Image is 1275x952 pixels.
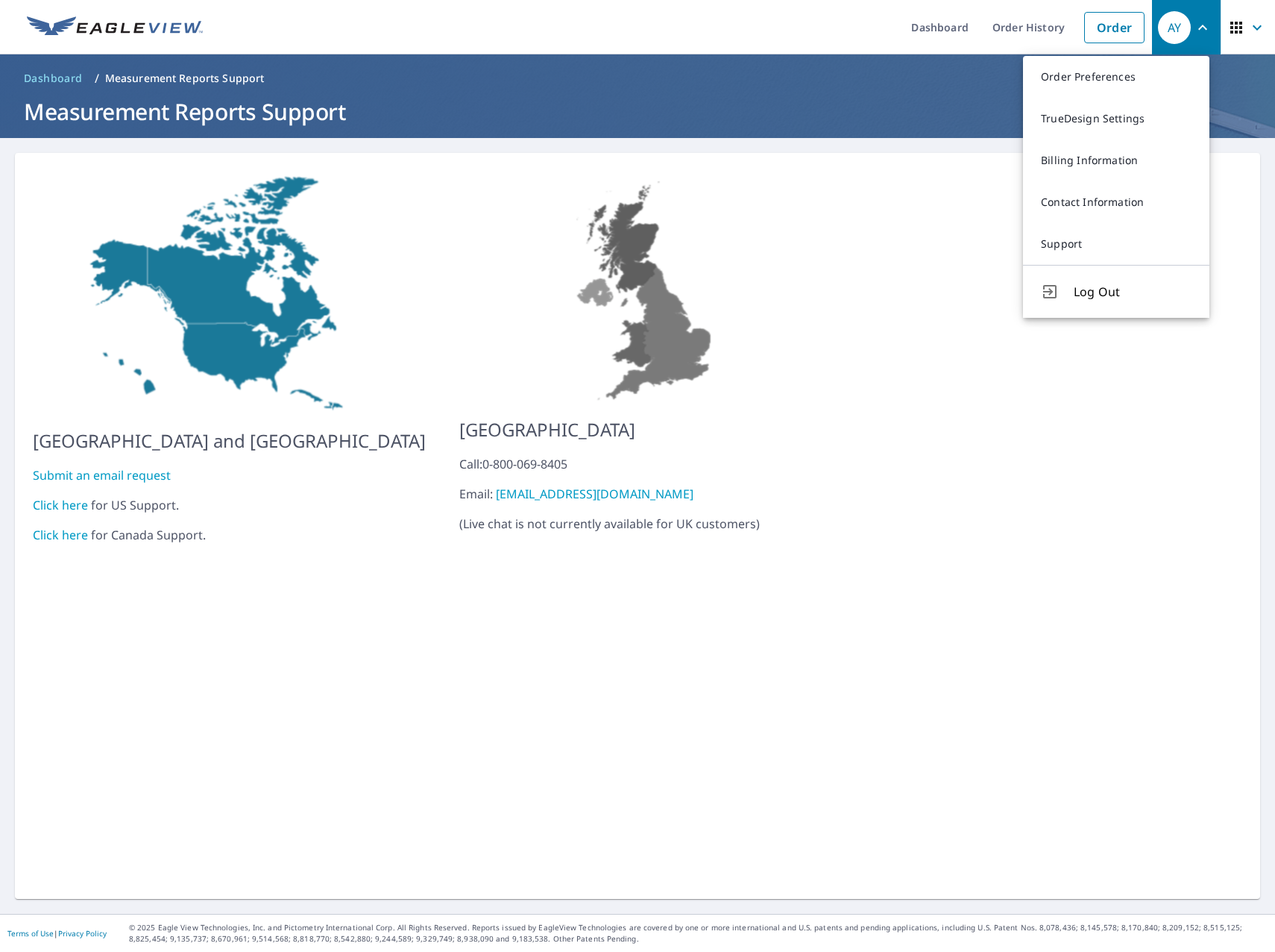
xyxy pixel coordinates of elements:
[58,928,107,939] a: Privacy Policy
[33,527,88,543] a: Click here
[24,71,83,86] span: Dashboard
[33,428,426,454] p: [GEOGRAPHIC_DATA] and [GEOGRAPHIC_DATA]
[33,467,171,483] a: Submit an email request
[129,922,1268,945] p: © 2025 Eagle View Technologies, Inc. and Pictometry International Corp. All Rights Reserved. Repo...
[1023,98,1209,140] a: TrueDesign Settings
[33,171,426,416] img: US-MAP
[105,71,265,86] p: Measurement Reports Support
[1084,12,1145,43] a: Order
[1023,56,1209,98] a: Order Preferences
[1158,11,1191,44] div: AY
[7,928,54,939] a: Terms of Use
[18,66,89,90] a: Dashboard
[18,96,1257,127] h1: Measurement Reports Support
[1023,265,1209,318] button: Log Out
[27,16,203,39] img: EV Logo
[33,497,88,513] a: Click here
[459,485,834,503] div: Email:
[1074,283,1191,301] span: Log Out
[95,69,99,87] li: /
[1023,181,1209,223] a: Contact Information
[1023,223,1209,265] a: Support
[1023,140,1209,181] a: Billing Information
[33,496,426,514] div: for US Support.
[33,526,426,544] div: for Canada Support.
[18,66,1257,90] nav: breadcrumb
[459,455,834,473] div: Call: 0-800-069-8405
[459,171,834,404] img: US-MAP
[459,416,834,443] p: [GEOGRAPHIC_DATA]
[7,929,107,938] p: |
[496,486,693,502] a: [EMAIL_ADDRESS][DOMAIN_NAME]
[459,455,834,533] p: ( Live chat is not currently available for UK customers )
